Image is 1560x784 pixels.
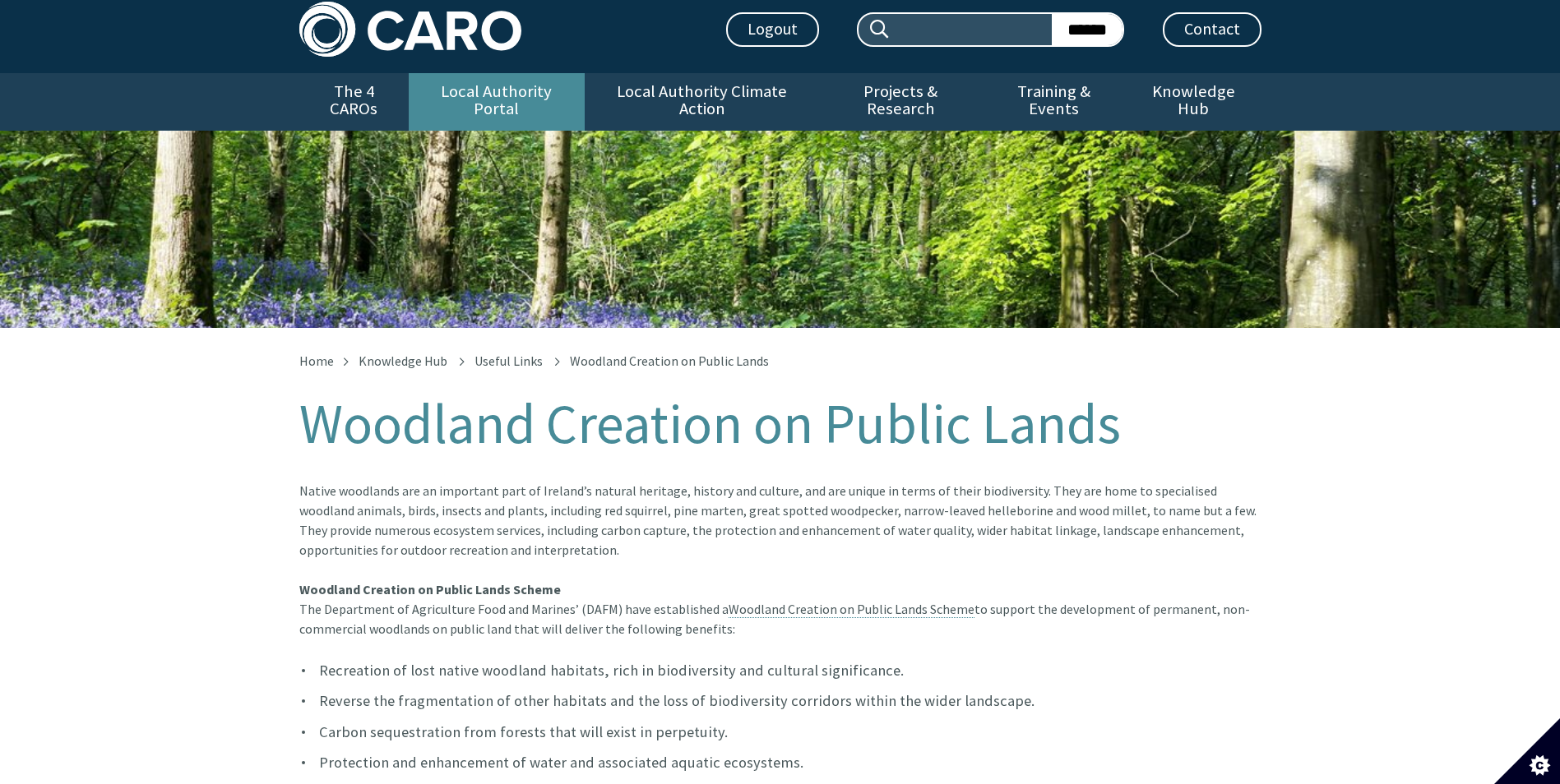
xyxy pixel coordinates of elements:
a: Contact [1163,12,1261,47]
h1: Woodland Creation on Public Lands [299,394,1261,454]
li: Carbon sequestration from forests that will exist in perpetuity. [299,720,1261,744]
a: Knowledge Hub [1126,73,1261,131]
span: Woodland Creation on Public Lands [570,353,769,369]
button: Set cookie preferences [1494,718,1560,784]
a: Training & Events [982,73,1126,131]
strong: Woodland Creation on Public Lands Scheme [299,581,561,597]
a: Local Authority Portal [409,73,585,131]
a: Woodland Creation on Public Lands Scheme [729,601,974,618]
li: Recreation of lost native woodland habitats, rich in biodiversity and cultural significance. [299,658,1261,682]
a: Logout [726,12,819,47]
a: Knowledge Hub [359,353,447,369]
a: Useful Links [474,353,543,369]
a: Projects & Research [819,73,982,131]
img: Caro logo [299,2,521,57]
a: Local Authority Climate Action [585,73,819,131]
a: Home [299,353,334,369]
a: The 4 CAROs [299,73,409,131]
li: Protection and enhancement of water and associated aquatic ecosystems. [299,750,1261,774]
li: Reverse the fragmentation of other habitats and the loss of biodiversity corridors within the wid... [299,689,1261,713]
